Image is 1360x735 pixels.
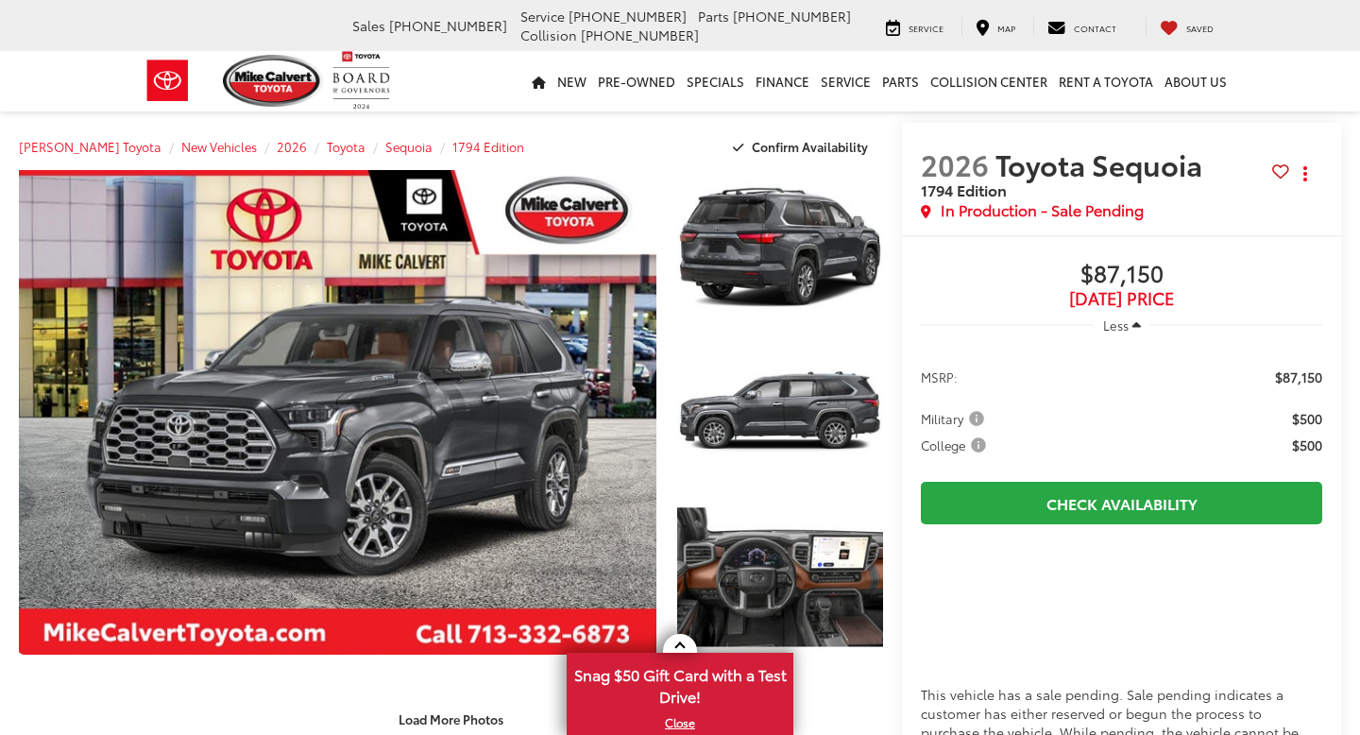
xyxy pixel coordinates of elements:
span: Snag $50 Gift Card with a Test Drive! [569,655,791,712]
a: Parts [876,51,925,111]
span: [PHONE_NUMBER] [581,26,699,44]
span: MSRP: [921,367,958,386]
span: Map [997,22,1015,34]
a: Finance [750,51,815,111]
a: Service [815,51,876,111]
span: Service [909,22,943,34]
a: Expand Photo 0 [19,170,656,655]
a: Collision Center [925,51,1053,111]
span: Confirm Availability [752,138,868,155]
a: Sequoia [385,138,433,155]
img: 2026 Toyota Sequoia 1794 Edition [675,168,886,326]
span: [PHONE_NUMBER] [733,7,851,26]
a: Pre-Owned [592,51,681,111]
span: $87,150 [921,261,1322,289]
a: New [552,51,592,111]
span: Toyota Sequoia [995,144,1209,184]
a: About Us [1159,51,1232,111]
span: $500 [1292,409,1322,428]
img: 2026 Toyota Sequoia 1794 Edition [675,333,886,491]
button: Actions [1289,157,1322,190]
img: 2026 Toyota Sequoia 1794 Edition [675,498,886,656]
span: [PHONE_NUMBER] [569,7,687,26]
a: 1794 Edition [452,138,524,155]
button: Confirm Availability [722,130,884,163]
span: Less [1103,316,1129,333]
span: Contact [1074,22,1116,34]
span: Collision [520,26,577,44]
iframe: Finance Tool [921,543,1322,685]
span: [DATE] PRICE [921,289,1322,308]
a: Check Availability [921,482,1322,524]
span: 1794 Edition [921,179,1007,200]
a: Contact [1033,17,1130,36]
span: Sales [352,16,385,35]
span: College [921,436,990,454]
button: College [921,436,993,454]
span: [PHONE_NUMBER] [389,16,507,35]
span: $87,150 [1275,367,1322,386]
a: 2026 [277,138,307,155]
span: dropdown dots [1303,166,1307,181]
button: Military [921,409,991,428]
span: In Production - Sale Pending [941,199,1144,221]
a: Service [872,17,958,36]
span: 2026 [921,144,989,184]
span: Parts [698,7,729,26]
span: Saved [1186,22,1214,34]
button: Less [1094,308,1150,342]
a: Expand Photo 2 [677,335,883,490]
span: Service [520,7,565,26]
img: 2026 Toyota Sequoia 1794 Edition [12,168,662,656]
a: Expand Photo 3 [677,500,883,655]
img: Mike Calvert Toyota [223,55,323,107]
a: My Saved Vehicles [1146,17,1228,36]
a: Map [961,17,1029,36]
a: Toyota [327,138,365,155]
a: [PERSON_NAME] Toyota [19,138,161,155]
a: Rent a Toyota [1053,51,1159,111]
span: $500 [1292,436,1322,454]
a: Home [526,51,552,111]
img: Toyota [132,50,203,111]
a: New Vehicles [181,138,257,155]
a: Specials [681,51,750,111]
a: Expand Photo 1 [677,170,883,325]
span: Military [921,409,988,428]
